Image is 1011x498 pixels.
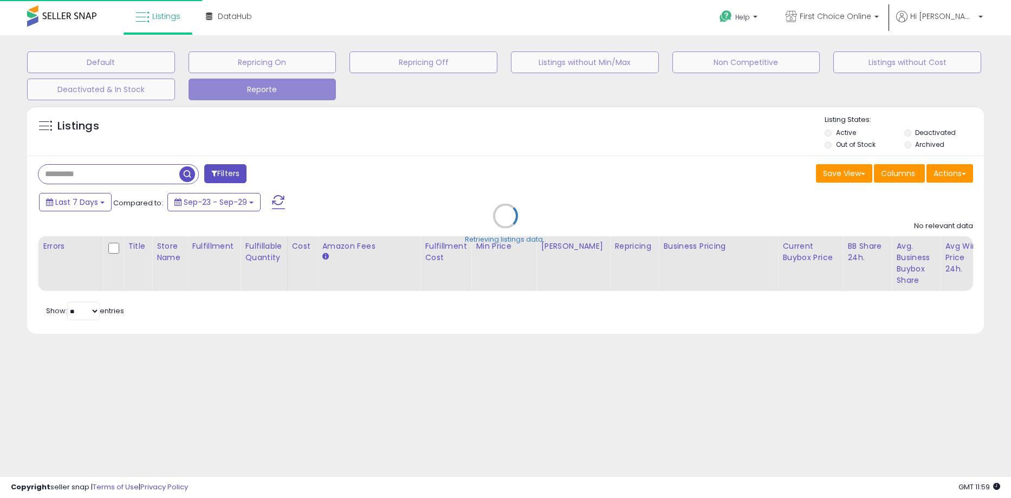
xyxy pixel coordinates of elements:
button: Listings without Cost [833,51,981,73]
button: Non Competitive [672,51,820,73]
span: Help [735,12,750,22]
button: Listings without Min/Max [511,51,659,73]
div: seller snap | | [11,482,188,493]
span: DataHub [218,11,252,22]
span: First Choice Online [800,11,871,22]
span: 2025-10-7 11:59 GMT [958,482,1000,492]
span: Hi [PERSON_NAME] [910,11,975,22]
span: Listings [152,11,180,22]
a: Privacy Policy [140,482,188,492]
button: Default [27,51,175,73]
button: Reporte [189,79,336,100]
a: Hi [PERSON_NAME] [896,11,983,35]
div: Retrieving listings data.. [465,235,546,244]
a: Terms of Use [93,482,139,492]
a: Help [711,2,768,35]
strong: Copyright [11,482,50,492]
i: Get Help [719,10,733,23]
button: Repricing Off [349,51,497,73]
button: Deactivated & In Stock [27,79,175,100]
button: Repricing On [189,51,336,73]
